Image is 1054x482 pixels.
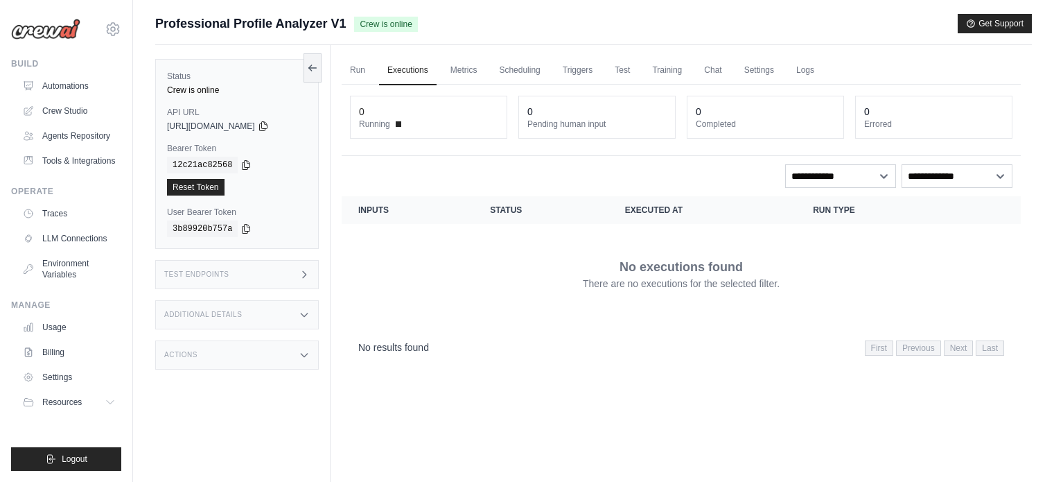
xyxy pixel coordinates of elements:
[696,119,835,130] dt: Completed
[17,341,121,363] a: Billing
[976,341,1004,356] span: Last
[17,100,121,122] a: Crew Studio
[155,14,346,33] span: Professional Profile Analyzer V1
[167,85,307,96] div: Crew is online
[696,105,701,119] div: 0
[865,341,893,356] span: First
[17,227,121,250] a: LLM Connections
[527,105,533,119] div: 0
[17,75,121,97] a: Automations
[342,56,374,85] a: Run
[473,196,608,224] th: Status
[17,252,121,286] a: Environment Variables
[17,391,121,413] button: Resources
[359,105,364,119] div: 0
[167,121,255,132] span: [URL][DOMAIN_NAME]
[342,329,1021,365] nav: Pagination
[896,341,941,356] span: Previous
[11,58,121,69] div: Build
[17,316,121,338] a: Usage
[164,270,229,279] h3: Test Endpoints
[11,186,121,197] div: Operate
[342,196,1021,365] section: Crew executions table
[11,300,121,311] div: Manage
[796,196,952,224] th: Run Type
[620,257,743,277] p: No executions found
[62,454,87,465] span: Logout
[442,56,486,85] a: Metrics
[17,150,121,172] a: Tools & Integrations
[358,341,429,354] p: No results found
[11,19,80,40] img: Logo
[17,366,121,388] a: Settings
[527,119,667,130] dt: Pending human input
[167,221,238,237] code: 3b89920b757a
[788,56,823,85] a: Logs
[342,196,473,224] th: Inputs
[644,56,690,85] a: Training
[491,56,548,85] a: Scheduling
[167,207,307,218] label: User Bearer Token
[865,341,1004,356] nav: Pagination
[736,56,782,85] a: Settings
[958,14,1032,33] button: Get Support
[583,277,780,291] p: There are no executions for the selected filter.
[167,157,238,173] code: 12c21ac82568
[379,56,437,85] a: Executions
[167,107,307,118] label: API URL
[164,351,197,359] h3: Actions
[164,311,242,319] h3: Additional Details
[554,56,601,85] a: Triggers
[864,105,870,119] div: 0
[167,179,225,196] a: Reset Token
[17,125,121,147] a: Agents Repository
[167,71,307,82] label: Status
[17,203,121,225] a: Traces
[696,56,730,85] a: Chat
[608,196,796,224] th: Executed at
[359,119,390,130] span: Running
[944,341,974,356] span: Next
[11,447,121,471] button: Logout
[42,397,82,408] span: Resources
[864,119,1003,130] dt: Errored
[167,143,307,154] label: Bearer Token
[354,17,417,32] span: Crew is online
[606,56,638,85] a: Test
